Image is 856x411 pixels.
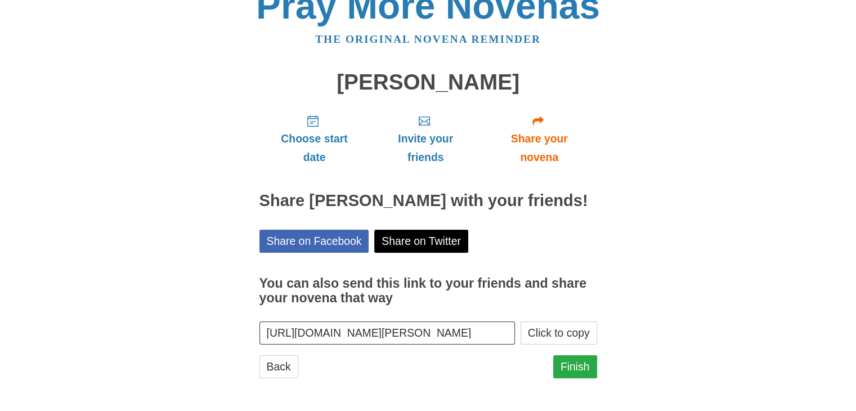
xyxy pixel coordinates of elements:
span: Share your novena [493,129,586,167]
a: Back [259,355,298,378]
button: Click to copy [521,321,597,345]
span: Invite your friends [380,129,470,167]
a: Finish [553,355,597,378]
h1: [PERSON_NAME] [259,70,597,95]
span: Choose start date [271,129,358,167]
a: Choose start date [259,105,370,172]
a: The original novena reminder [315,33,541,45]
h2: Share [PERSON_NAME] with your friends! [259,192,597,210]
h3: You can also send this link to your friends and share your novena that way [259,276,597,305]
a: Share on Twitter [374,230,468,253]
a: Share your novena [482,105,597,172]
a: Share on Facebook [259,230,369,253]
a: Invite your friends [369,105,481,172]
